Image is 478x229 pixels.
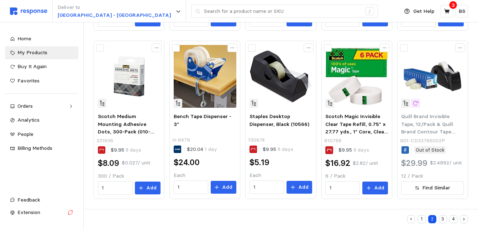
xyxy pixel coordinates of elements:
p: Each [174,172,236,179]
p: 610758 [324,137,341,145]
span: Scotch Magic Invisible Clear Tape Refill, 0.75" x 27.77 yds., 1" Core, Clear, 6 Rolls/Pack (810-K6) [325,113,388,143]
button: Extension [5,206,78,219]
a: My Products [5,46,78,59]
input: Search for a product name or SKU [204,5,362,18]
p: 130674 [248,136,265,144]
button: 3 [439,215,447,223]
div: Orders [17,102,66,110]
a: Home [5,32,78,45]
img: 2F0188D6-818B-463C-BA3C681277F760B0_sc7 [98,45,161,108]
p: 300 / Pack [98,172,161,180]
a: Analytics [5,114,78,127]
h2: $8.09 [98,158,119,169]
p: Add [222,183,232,191]
button: Add [211,181,236,194]
a: Buy It Again [5,60,78,73]
p: $9.95 [338,146,369,154]
span: Staples Desktop Dispenser, Black (10566) [249,113,309,127]
span: Bench Tape Dispenser - 3" [174,113,231,127]
span: My Products [17,49,47,56]
button: BS [456,5,468,17]
button: Get Help [400,5,438,18]
p: 12 / Pack [401,172,464,180]
button: Find Similar [401,181,464,195]
p: H-6479 [172,136,190,144]
p: Add [146,184,157,192]
button: Add [135,182,161,194]
input: Qty [253,181,280,194]
p: BS [459,7,465,15]
p: Deliver to [58,4,171,11]
p: [GEOGRAPHIC_DATA] - [GEOGRAPHIC_DATA] [58,11,171,19]
span: Analytics [17,117,40,123]
h2: $29.99 [401,158,427,169]
span: Extension [17,209,40,215]
p: $2.4992 / unit [430,159,462,167]
span: 8 days [124,147,141,153]
p: 321836 [96,137,113,145]
p: $0.027 / unit [122,159,150,167]
p: 3 [452,1,455,9]
h2: $24.00 [174,157,200,168]
a: People [5,128,78,141]
div: / [366,7,374,16]
span: Scotch Medium Mounting Adhesive Dots, 300-Pack (010-300M) [98,113,154,143]
h2: $5.19 [249,157,269,168]
a: Favorites [5,75,78,87]
span: Home [17,35,31,42]
img: svg%3e [10,7,47,15]
img: s1156082_s7 [401,45,464,108]
input: Qty [330,182,356,194]
p: Each [249,172,312,179]
button: 2 [428,215,436,223]
span: Billing Methods [17,145,52,151]
input: Qty [102,182,128,194]
button: 4 [450,215,458,223]
p: Out of Stock [416,146,445,154]
p: Get Help [413,7,434,15]
p: 901-CD33765002P [400,137,445,145]
button: Add [287,181,312,194]
img: H-6479 [174,45,236,108]
p: $2.82 / unit [353,159,378,167]
span: People [17,131,33,137]
p: Add [298,183,309,191]
img: 41F04F59-6A48-4CA0-A108CF5064D59055_sc7 [325,45,388,108]
p: $9.95 [111,146,141,154]
p: $9.95 [263,146,293,153]
span: 1 day [203,146,217,152]
button: Feedback [5,194,78,207]
span: Favorites [17,77,40,84]
span: Feedback [17,197,40,203]
span: Buy It Again [17,63,47,70]
a: Billing Methods [5,142,78,155]
span: 8 days [276,146,293,152]
input: Qty [178,181,204,194]
p: Add [374,184,384,192]
p: $20.04 [187,146,217,153]
span: Quill Brand Invisible Tape, 12/Pack & Quill Brand Contour Tape Dispenser - Special Offer! [401,113,455,151]
p: 6 / Pack [325,172,388,180]
img: BA092E99-723C-4BAF-82EC0391C61C2F83_sc7 [249,45,312,108]
a: Orders [5,100,78,113]
button: Add [362,182,388,194]
button: 1 [417,215,426,223]
span: 8 days [352,147,369,153]
h2: $16.92 [325,158,350,169]
p: Find Similar [422,184,450,192]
